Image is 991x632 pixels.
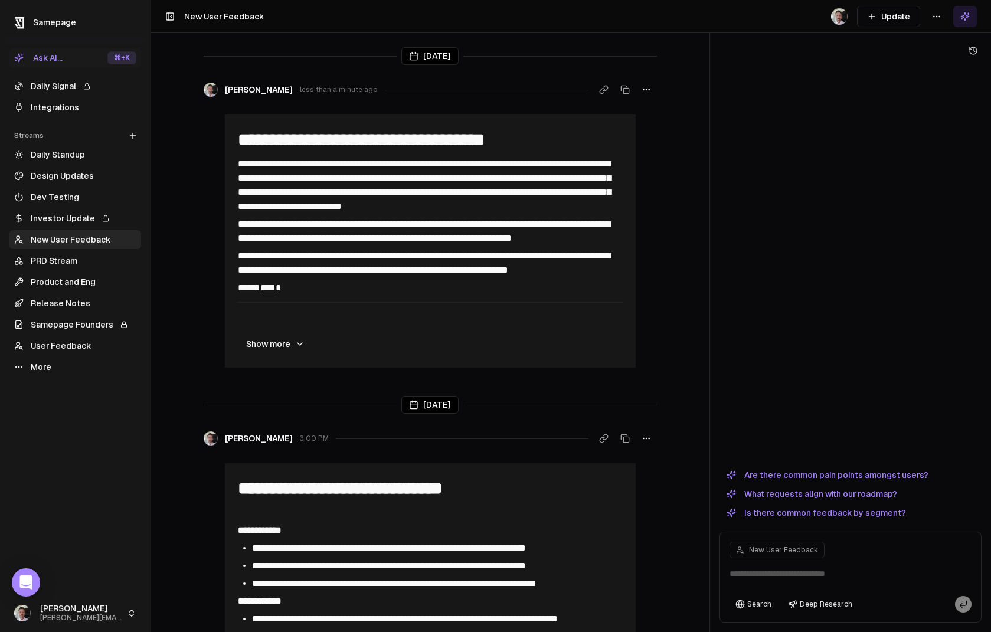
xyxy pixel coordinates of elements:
[9,358,141,376] a: More
[9,294,141,313] a: Release Notes
[831,8,848,25] img: _image
[719,468,936,482] button: Are there common pain points amongst users?
[730,596,777,613] button: Search
[225,433,293,444] span: [PERSON_NAME]
[12,568,40,597] div: Open Intercom Messenger
[749,545,818,555] span: New User Feedback
[300,85,378,94] span: less than a minute ago
[9,315,141,334] a: Samepage Founders
[9,48,141,67] button: Ask AI...⌘+K
[184,12,264,21] span: New User Feedback
[40,614,122,623] span: [PERSON_NAME][EMAIL_ADDRESS]
[857,6,920,27] button: Update
[9,145,141,164] a: Daily Standup
[204,431,218,446] img: _image
[204,83,218,97] img: _image
[401,396,459,414] div: [DATE]
[40,604,122,614] span: [PERSON_NAME]
[9,230,141,249] a: New User Feedback
[9,251,141,270] a: PRD Stream
[719,487,904,501] button: What requests align with our roadmap?
[401,47,459,65] div: [DATE]
[14,605,31,621] img: _image
[9,98,141,117] a: Integrations
[9,188,141,207] a: Dev Testing
[33,18,76,27] span: Samepage
[9,209,141,228] a: Investor Update
[9,126,141,145] div: Streams
[719,506,913,520] button: Is there common feedback by segment?
[9,273,141,292] a: Product and Eng
[9,166,141,185] a: Design Updates
[107,51,136,64] div: ⌘ +K
[237,332,314,356] button: Show more
[9,336,141,355] a: User Feedback
[225,84,293,96] span: [PERSON_NAME]
[14,52,63,64] div: Ask AI...
[9,77,141,96] a: Daily Signal
[300,434,329,443] span: 3:00 PM
[782,596,858,613] button: Deep Research
[9,599,141,627] button: [PERSON_NAME][PERSON_NAME][EMAIL_ADDRESS]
